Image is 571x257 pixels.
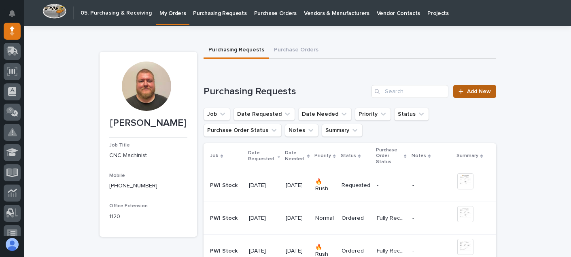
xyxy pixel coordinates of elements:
[342,182,370,189] p: Requested
[210,213,239,222] p: PWI Stock
[109,212,187,221] p: 1120
[286,182,309,189] p: [DATE]
[412,215,451,222] p: -
[412,151,426,160] p: Notes
[456,151,478,160] p: Summary
[233,108,295,121] button: Date Requested
[10,10,21,23] div: Notifications
[371,85,448,98] input: Search
[412,182,451,189] p: -
[341,151,356,160] p: Status
[204,42,269,59] button: Purchasing Requests
[377,246,407,255] p: Fully Received
[210,246,239,255] p: PWI Stock
[81,10,152,17] h2: 05. Purchasing & Receiving
[248,149,275,164] p: Date Requested
[249,248,279,255] p: [DATE]
[109,117,187,129] p: [PERSON_NAME]
[285,149,305,164] p: Date Needed
[467,89,491,94] span: Add New
[269,42,323,59] button: Purchase Orders
[109,183,157,189] a: [PHONE_NUMBER]
[4,236,21,253] button: users-avatar
[204,124,282,137] button: Purchase Order Status
[249,215,279,222] p: [DATE]
[285,124,318,137] button: Notes
[394,108,429,121] button: Status
[314,151,331,160] p: Priority
[322,124,363,137] button: Summary
[210,181,239,189] p: PWI Stock
[377,213,407,222] p: Fully Received
[315,215,335,222] p: Normal
[298,108,352,121] button: Date Needed
[342,248,370,255] p: Ordered
[412,248,451,255] p: -
[286,248,309,255] p: [DATE]
[204,108,230,121] button: Job
[249,182,279,189] p: [DATE]
[315,178,335,192] p: 🔥 Rush
[109,151,187,160] p: CNC Machinist
[4,5,21,22] button: Notifications
[109,143,130,148] span: Job Title
[210,151,219,160] p: Job
[204,169,496,202] tr: PWI StockPWI Stock [DATE][DATE]🔥 RushRequested-- -
[342,215,370,222] p: Ordered
[453,85,496,98] a: Add New
[109,204,148,208] span: Office Extension
[42,4,66,19] img: Workspace Logo
[355,108,391,121] button: Priority
[377,181,380,189] p: -
[376,146,402,166] p: Purchase Order Status
[286,215,309,222] p: [DATE]
[204,86,369,98] h1: Purchasing Requests
[204,202,496,235] tr: PWI StockPWI Stock [DATE][DATE]NormalOrderedFully ReceivedFully Received -
[109,173,125,178] span: Mobile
